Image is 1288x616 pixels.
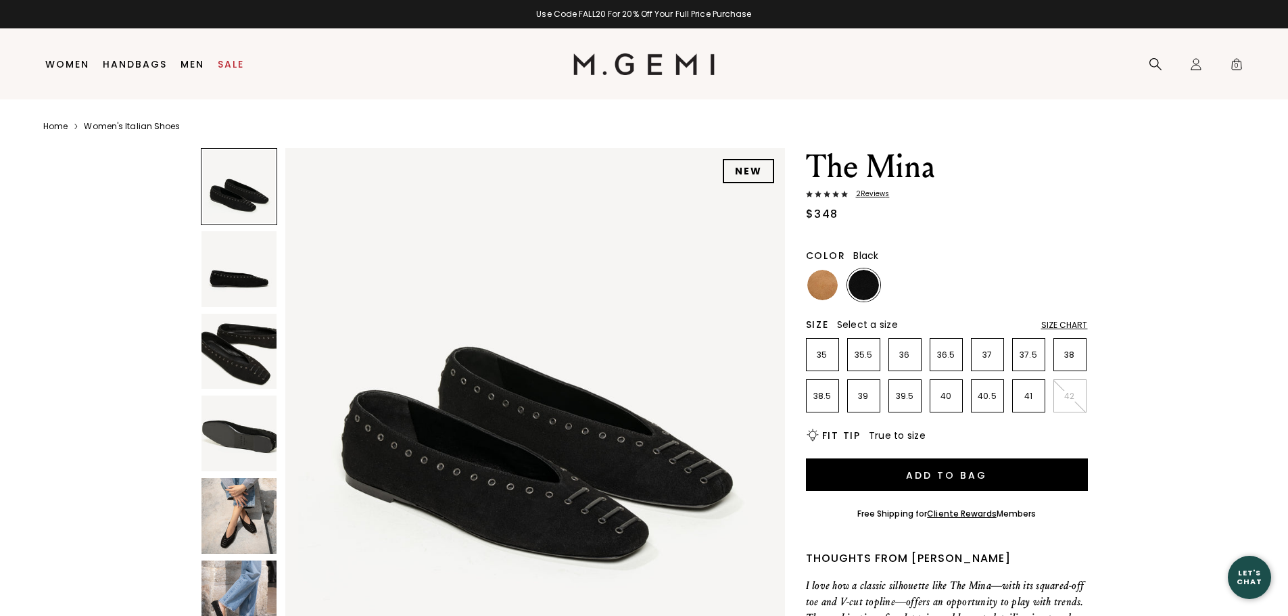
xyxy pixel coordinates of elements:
img: The Mina [201,478,277,554]
a: 2Reviews [806,190,1088,201]
a: Cliente Rewards [927,508,997,519]
p: 41 [1013,391,1045,402]
div: Thoughts from [PERSON_NAME] [806,550,1088,567]
div: Size Chart [1041,320,1088,331]
a: Sale [218,59,244,70]
a: Women's Italian Shoes [84,121,180,132]
p: 39 [848,391,880,402]
img: Black [849,270,879,300]
img: Luggage [807,270,838,300]
h1: The Mina [806,148,1088,186]
span: Select a size [837,318,898,331]
span: Black [853,249,878,262]
p: 35.5 [848,350,880,360]
div: $348 [806,206,838,222]
p: 37.5 [1013,350,1045,360]
p: 39.5 [889,391,921,402]
span: 0 [1230,60,1243,74]
p: 35 [807,350,838,360]
p: 40 [930,391,962,402]
div: NEW [723,159,774,183]
h2: Fit Tip [822,430,861,441]
button: Add to Bag [806,458,1088,491]
p: 42 [1054,391,1086,402]
div: Let's Chat [1228,569,1271,586]
p: 36 [889,350,921,360]
img: The Mina [201,231,277,307]
a: Home [43,121,68,132]
img: The Mina [201,314,277,389]
a: Men [181,59,204,70]
span: True to size [869,429,926,442]
a: Handbags [103,59,167,70]
a: Women [45,59,89,70]
img: M.Gemi [573,53,715,75]
p: 38 [1054,350,1086,360]
h2: Size [806,319,829,330]
p: 37 [972,350,1003,360]
p: 38.5 [807,391,838,402]
p: 40.5 [972,391,1003,402]
div: Free Shipping for Members [857,508,1036,519]
span: 2 Review s [848,190,890,198]
img: The Mina [201,396,277,471]
h2: Color [806,250,846,261]
p: 36.5 [930,350,962,360]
